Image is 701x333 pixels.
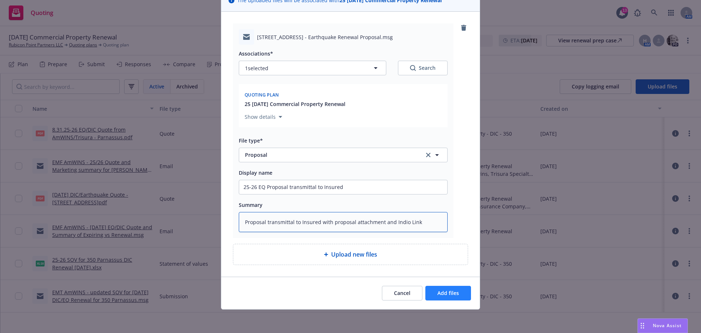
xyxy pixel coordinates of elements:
[410,64,436,72] div: Search
[239,61,386,75] button: 1selected
[382,286,422,300] button: Cancel
[424,151,433,159] a: clear selection
[239,169,272,176] span: Display name
[653,322,682,329] span: Nova Assist
[331,250,377,259] span: Upload new files
[459,23,468,32] a: remove
[239,148,448,162] button: Proposalclear selection
[257,33,393,41] span: [STREET_ADDRESS] - Earthquake Renewal Proposal.msg
[245,100,345,108] button: 25 [DATE] Commercial Property Renewal
[245,92,279,98] span: Quoting plan
[233,244,468,265] div: Upload new files
[239,137,263,144] span: File type*
[425,286,471,300] button: Add files
[239,50,273,57] span: Associations*
[242,113,285,121] button: Show details
[245,64,268,72] span: 1 selected
[638,319,647,333] div: Drag to move
[239,212,448,232] textarea: Proposal transmittal to Insured with proposal attachment and Indio Link
[239,180,447,194] input: Add display name here...
[437,290,459,296] span: Add files
[398,61,448,75] button: SearchSearch
[410,65,416,71] svg: Search
[394,290,410,296] span: Cancel
[637,318,688,333] button: Nova Assist
[245,151,414,159] span: Proposal
[239,201,263,208] span: Summary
